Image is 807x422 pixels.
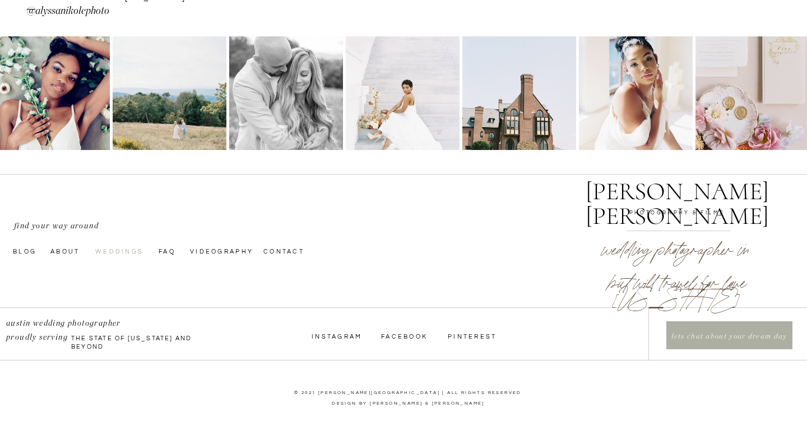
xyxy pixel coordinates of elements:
[448,331,500,340] a: Pinterest
[6,317,148,331] p: austin wedding photographer proudly serving
[229,36,343,150] img: Skyline-Drive-Anniversary-photos-in-the-mountains-by-Virginia-Wedding-Photographer-Natalie-Jayne-...
[263,246,320,255] a: Contact
[312,331,362,340] a: InstagraM
[667,331,791,344] a: lets chat about your dream day
[26,3,279,21] a: @alyssanikolephoto
[159,246,177,255] a: faq
[318,400,498,411] a: Design by [PERSON_NAME] & [PERSON_NAME]
[71,334,209,345] p: the state of [US_STATE] and beyond
[579,36,693,150] img: Dover-Hall-Richmond-Virginia-Wedding-Venue-colorful-summer-by-photographer-natalie-Jayne-photogra...
[14,219,129,228] p: find your way around
[602,259,752,307] p: but will travel for love
[190,246,253,255] a: videography
[95,246,148,255] a: Weddings
[551,226,800,296] h2: wedding photographer in [US_STATE]
[113,36,226,150] img: Skyline-Drive-Anniversary-photos-in-the-mountains-by-Virginia-Wedding-Photographer-Natalie-Jayne-...
[381,331,431,340] a: Facebook
[578,179,776,210] a: [PERSON_NAME] [PERSON_NAME]
[13,246,48,255] a: Blog
[346,36,460,150] img: richmond-capitol-bridal-session-Night-black-and-white-Natalie-Jayne-photographer-Photography-wedd...
[248,389,568,396] p: © 2021 [PERSON_NAME][GEOGRAPHIC_DATA] | ALL RIGHTS RESERVED
[462,36,576,150] img: Dover-Hall-Richmond-Virginia-Wedding-Venue-colorful-summer-by-photographer-natalie-Jayne-photogra...
[50,246,89,255] a: About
